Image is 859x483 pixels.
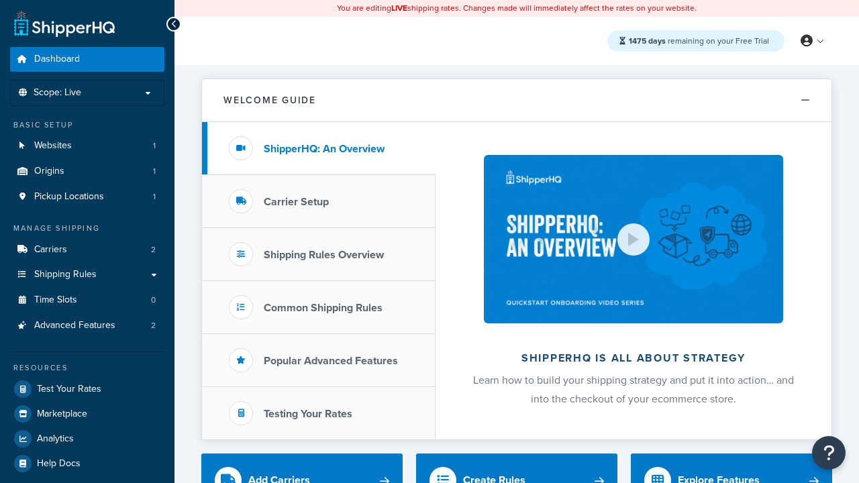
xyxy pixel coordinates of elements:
[34,87,81,99] span: Scope: Live
[153,140,156,152] span: 1
[202,79,831,122] button: Welcome Guide
[10,133,164,158] a: Websites1
[264,408,352,420] h3: Testing Your Rates
[37,409,87,420] span: Marketplace
[10,451,164,476] a: Help Docs
[10,237,164,262] a: Carriers2
[34,140,72,152] span: Websites
[264,196,329,208] h3: Carrier Setup
[484,155,783,323] img: ShipperHQ is all about strategy
[10,237,164,262] li: Carriers
[37,384,101,395] span: Test Your Rates
[10,427,164,451] a: Analytics
[264,302,383,314] h3: Common Shipping Rules
[391,2,407,14] b: LIVE
[10,262,164,287] a: Shipping Rules
[10,288,164,313] li: Time Slots
[34,54,80,65] span: Dashboard
[34,166,64,177] span: Origins
[34,294,77,306] span: Time Slots
[629,35,666,47] strong: 1475 days
[10,119,164,131] div: Basic Setup
[37,458,81,470] span: Help Docs
[10,362,164,374] div: Resources
[34,269,97,280] span: Shipping Rules
[10,288,164,313] a: Time Slots0
[34,320,115,331] span: Advanced Features
[10,159,164,184] li: Origins
[37,433,74,445] span: Analytics
[473,372,794,407] span: Learn how to build your shipping strategy and put it into action… and into the checkout of your e...
[264,355,398,367] h3: Popular Advanced Features
[153,166,156,177] span: 1
[264,143,385,155] h3: ShipperHQ: An Overview
[264,249,384,261] h3: Shipping Rules Overview
[223,95,316,105] h2: Welcome Guide
[10,313,164,338] li: Advanced Features
[34,244,67,256] span: Carriers
[10,184,164,209] a: Pickup Locations1
[10,159,164,184] a: Origins1
[10,47,164,72] a: Dashboard
[151,320,156,331] span: 2
[34,191,104,203] span: Pickup Locations
[10,402,164,426] a: Marketplace
[10,184,164,209] li: Pickup Locations
[10,313,164,338] a: Advanced Features2
[151,294,156,306] span: 0
[153,191,156,203] span: 1
[812,436,846,470] button: Open Resource Center
[10,377,164,401] a: Test Your Rates
[629,35,769,47] span: remaining on your Free Trial
[471,352,796,364] h2: ShipperHQ is all about strategy
[151,244,156,256] span: 2
[10,133,164,158] li: Websites
[10,223,164,234] div: Manage Shipping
